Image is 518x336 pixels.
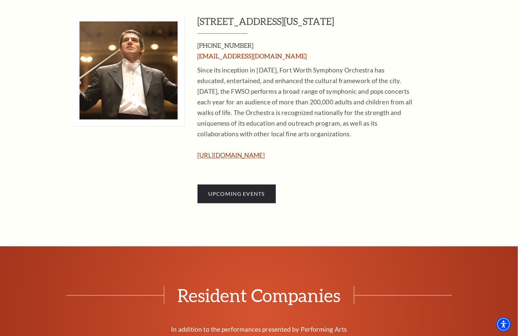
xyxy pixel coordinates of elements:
[164,286,354,304] span: Resident Companies
[496,317,511,332] div: Accessibility Menu
[198,41,414,62] h3: [PHONE_NUMBER]
[198,185,276,203] a: Upcoming Events
[73,15,184,126] img: 330 E. 4th St., Ste 200, Fort Worth, Texas 76102
[208,191,265,197] span: Upcoming Events
[198,15,465,34] h3: [STREET_ADDRESS][US_STATE]
[198,53,307,60] a: [EMAIL_ADDRESS][DOMAIN_NAME]
[198,65,414,161] p: Since its inception in [DATE], Fort Worth Symphony Orchestra has educated, entertained, and enhan...
[198,152,265,159] a: [URL][DOMAIN_NAME]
